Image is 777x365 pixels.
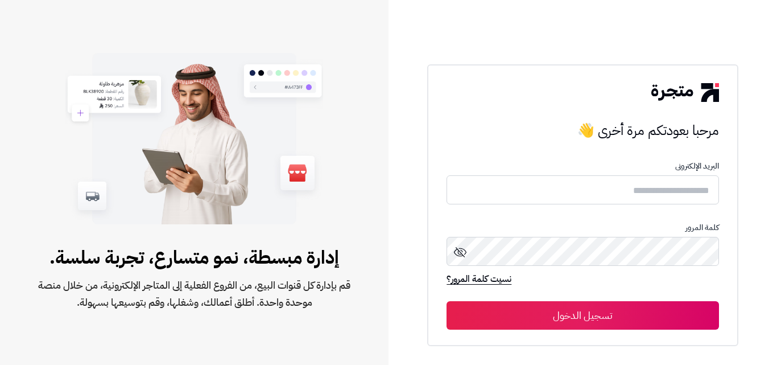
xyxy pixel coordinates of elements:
[36,244,352,271] span: إدارة مبسطة، نمو متسارع، تجربة سلسة.
[447,162,718,171] p: البريد الإلكترونى
[36,277,352,311] span: قم بإدارة كل قنوات البيع، من الفروع الفعلية إلى المتاجر الإلكترونية، من خلال منصة موحدة واحدة. أط...
[447,223,718,232] p: كلمة المرور
[447,272,511,288] a: نسيت كلمة المرور؟
[651,83,718,101] img: logo-2.png
[447,119,718,142] h3: مرحبا بعودتكم مرة أخرى 👋
[447,301,718,330] button: تسجيل الدخول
